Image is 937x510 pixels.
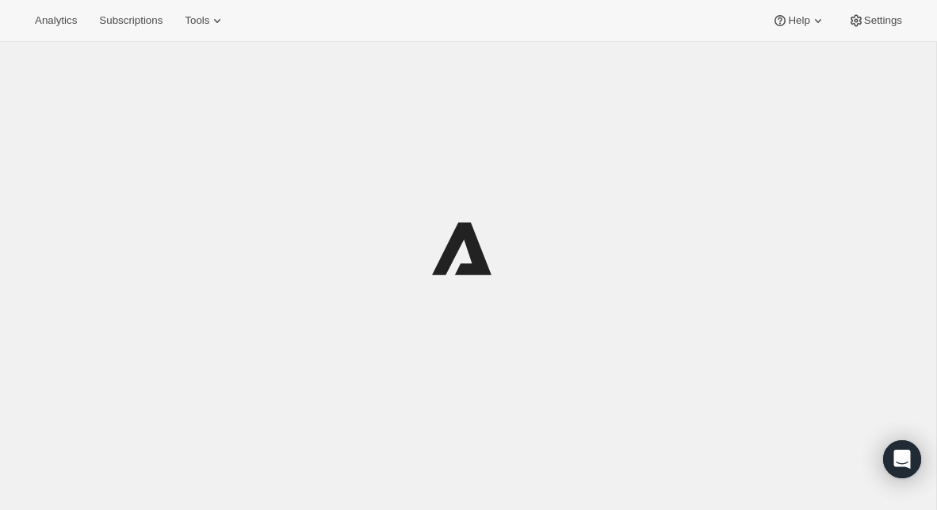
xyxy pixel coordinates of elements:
[763,10,835,32] button: Help
[864,14,902,27] span: Settings
[90,10,172,32] button: Subscriptions
[175,10,235,32] button: Tools
[25,10,86,32] button: Analytics
[99,14,163,27] span: Subscriptions
[883,440,921,478] div: Open Intercom Messenger
[185,14,209,27] span: Tools
[788,14,809,27] span: Help
[839,10,912,32] button: Settings
[35,14,77,27] span: Analytics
